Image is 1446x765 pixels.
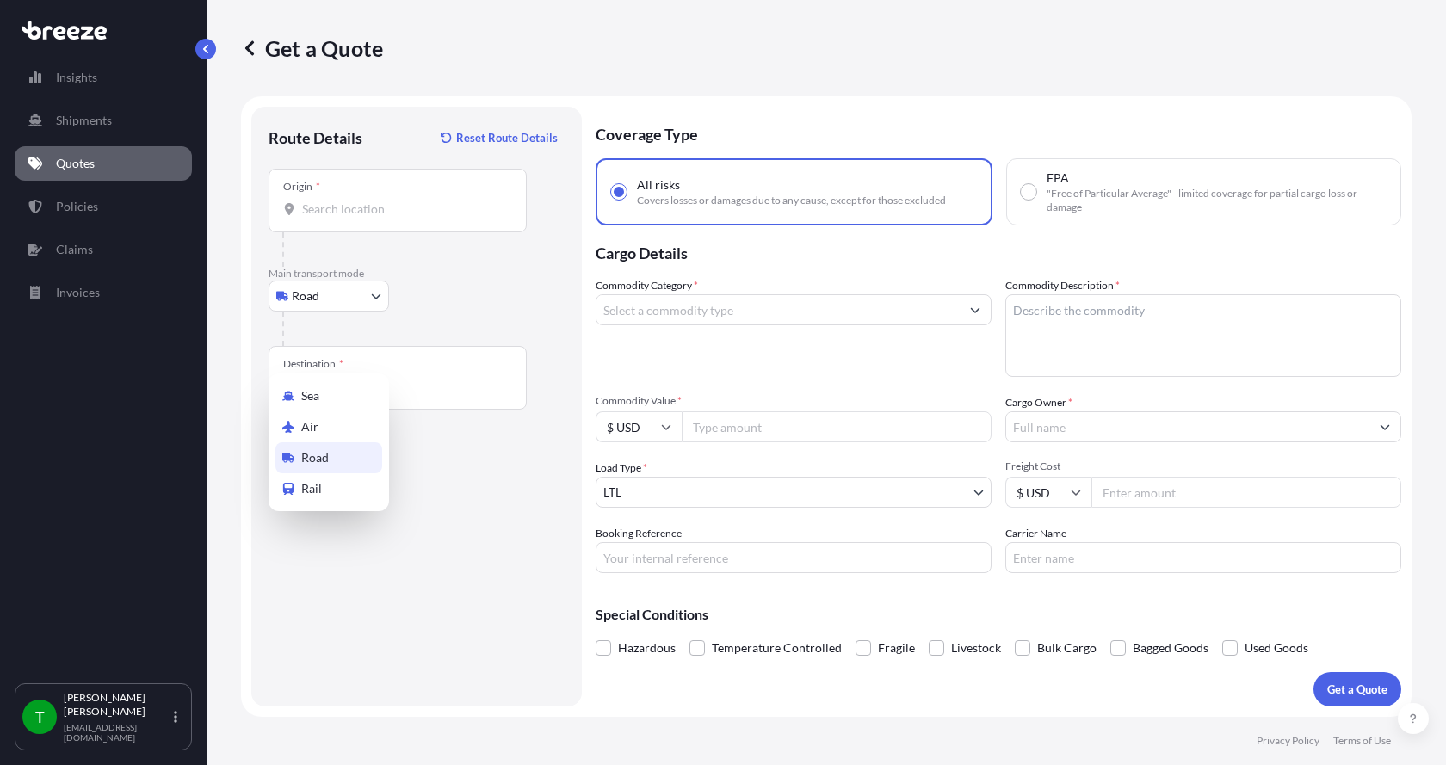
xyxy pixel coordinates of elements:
p: Claims [56,241,93,258]
div: Origin [283,180,320,194]
p: Insights [56,69,97,86]
button: Show suggestions [1369,411,1400,442]
span: Covers losses or damages due to any cause, except for those excluded [637,194,946,207]
span: "Free of Particular Average" - limited coverage for partial cargo loss or damage [1047,187,1387,214]
div: Select transport [269,373,389,511]
span: Used Goods [1245,635,1308,661]
span: Bagged Goods [1133,635,1208,661]
input: Type amount [682,411,992,442]
input: Enter amount [1091,477,1401,508]
p: Quotes [56,155,95,172]
span: FPA [1047,170,1069,187]
input: All risksCovers losses or damages due to any cause, except for those excluded [611,184,627,200]
span: Bulk Cargo [1037,635,1097,661]
a: Insights [15,60,192,95]
p: Cargo Details [596,225,1401,277]
p: Invoices [56,284,100,301]
button: Get a Quote [1313,672,1401,706]
p: Policies [56,198,98,215]
input: Full name [1006,411,1369,442]
span: All risks [637,176,680,194]
a: Invoices [15,275,192,310]
span: Road [301,449,329,466]
span: Fragile [878,635,915,661]
input: Your internal reference [596,542,992,573]
a: Policies [15,189,192,224]
span: Livestock [951,635,1001,661]
div: Destination [283,357,343,371]
p: Shipments [56,112,112,129]
span: Air [301,418,318,435]
button: Reset Route Details [432,124,565,151]
span: Sea [301,387,319,404]
p: Main transport mode [269,267,565,281]
label: Cargo Owner [1005,394,1072,411]
a: Quotes [15,146,192,181]
p: Route Details [269,127,362,148]
input: Enter name [1005,542,1401,573]
span: Load Type [596,460,647,477]
button: LTL [596,477,992,508]
span: Road [292,287,319,305]
span: Hazardous [618,635,676,661]
label: Carrier Name [1005,525,1066,542]
p: [EMAIL_ADDRESS][DOMAIN_NAME] [64,722,170,743]
p: Get a Quote [1327,681,1387,698]
a: Shipments [15,103,192,138]
p: Special Conditions [596,608,1401,621]
label: Booking Reference [596,525,682,542]
a: Terms of Use [1333,734,1391,748]
label: Commodity Category [596,277,698,294]
p: [PERSON_NAME] [PERSON_NAME] [64,691,170,719]
span: LTL [603,484,621,501]
label: Commodity Description [1005,277,1120,294]
span: Temperature Controlled [712,635,842,661]
p: Reset Route Details [456,129,558,146]
button: Show suggestions [960,294,991,325]
input: Destination [302,378,505,395]
p: Get a Quote [241,34,383,62]
a: Privacy Policy [1257,734,1319,748]
span: Freight Cost [1005,460,1401,473]
a: Claims [15,232,192,267]
button: Select transport [269,281,389,312]
p: Coverage Type [596,107,1401,158]
input: Origin [302,201,505,218]
span: Commodity Value [596,394,992,408]
input: FPA"Free of Particular Average" - limited coverage for partial cargo loss or damage [1021,184,1036,200]
span: Rail [301,480,322,497]
input: Select a commodity type [596,294,960,325]
span: T [35,708,45,725]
